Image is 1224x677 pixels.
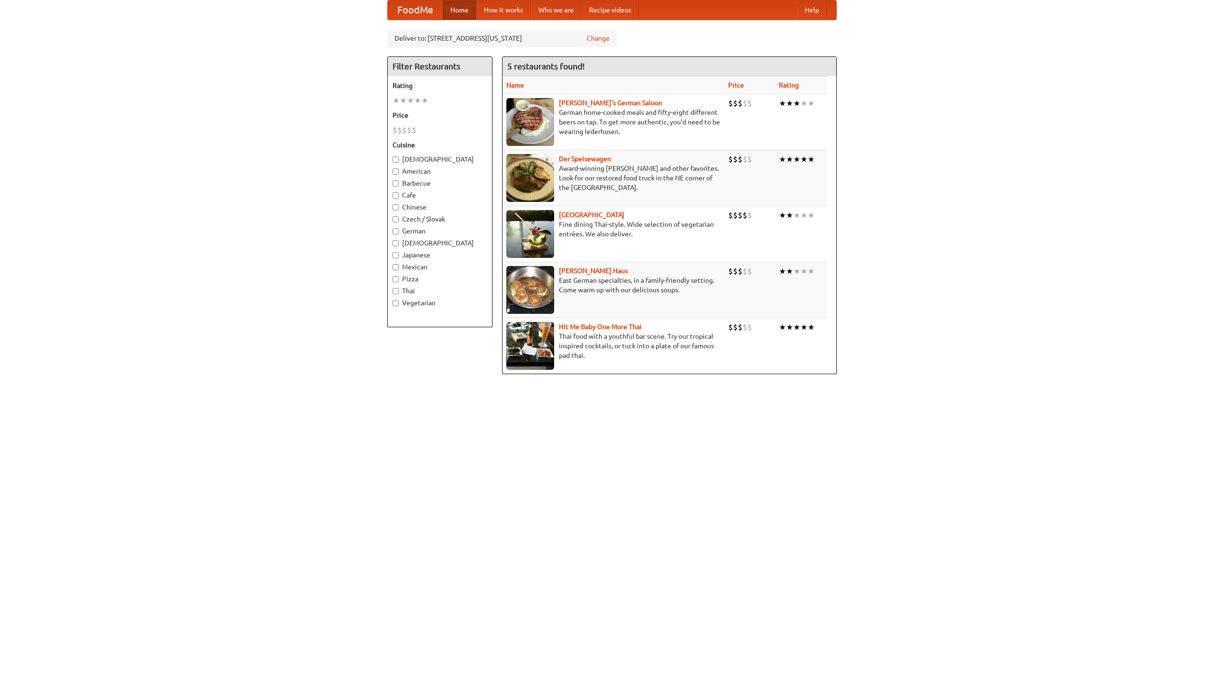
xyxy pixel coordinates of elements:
li: $ [747,154,752,165]
li: ★ [786,154,793,165]
a: Help [797,0,827,20]
img: babythai.jpg [506,322,554,370]
li: ★ [779,98,786,109]
li: $ [738,266,743,277]
li: ★ [800,154,808,165]
li: ★ [800,266,808,277]
li: $ [747,210,752,221]
input: Japanese [393,252,399,258]
li: $ [407,125,412,135]
a: Price [728,81,744,89]
label: Chinese [393,202,487,212]
a: Name [506,81,524,89]
li: $ [743,210,747,221]
li: ★ [800,98,808,109]
label: Mexican [393,262,487,272]
li: $ [728,98,733,109]
p: German home-cooked meals and fifty-eight different beers on tap. To get more authentic, you'd nee... [506,108,721,136]
li: $ [747,322,752,333]
li: ★ [786,210,793,221]
li: ★ [421,95,428,106]
p: Award-winning [PERSON_NAME] and other favorites. Look for our restored food truck in the NE corne... [506,164,721,192]
label: Cafe [393,190,487,200]
div: Deliver to: [STREET_ADDRESS][US_STATE] [387,30,617,47]
li: ★ [407,95,414,106]
li: $ [743,322,747,333]
a: FoodMe [388,0,443,20]
li: ★ [808,154,815,165]
input: Pizza [393,276,399,282]
h5: Price [393,111,487,120]
input: Chinese [393,204,399,211]
h5: Rating [393,81,487,90]
li: ★ [786,98,793,109]
li: ★ [779,322,786,333]
p: Fine dining Thai-style. Wide selection of vegetarian entrées. We also deliver. [506,220,721,239]
li: $ [738,210,743,221]
li: ★ [808,266,815,277]
b: Hit Me Baby One More Thai [559,323,642,331]
li: $ [743,154,747,165]
li: $ [728,322,733,333]
a: Der Speisewagen [559,155,611,163]
input: Barbecue [393,180,399,187]
input: [DEMOGRAPHIC_DATA] [393,156,399,163]
a: How it works [476,0,531,20]
li: ★ [800,210,808,221]
li: ★ [808,210,815,221]
li: ★ [800,322,808,333]
a: [PERSON_NAME] Haus [559,267,628,275]
a: Change [587,33,610,43]
input: American [393,168,399,175]
li: $ [743,98,747,109]
ng-pluralize: 5 restaurants found! [507,62,585,71]
h5: Cuisine [393,140,487,150]
label: Barbecue [393,178,487,188]
li: ★ [786,322,793,333]
li: $ [728,210,733,221]
input: Mexican [393,264,399,270]
input: Czech / Slovak [393,216,399,222]
li: $ [733,322,738,333]
li: $ [728,266,733,277]
p: East German specialties, in a family-friendly setting. Come warm up with our delicious soups. [506,276,721,295]
img: speisewagen.jpg [506,154,554,202]
li: ★ [793,98,800,109]
label: Japanese [393,250,487,260]
li: ★ [414,95,421,106]
li: ★ [393,95,400,106]
li: $ [738,154,743,165]
a: [PERSON_NAME]'s German Saloon [559,99,662,107]
input: [DEMOGRAPHIC_DATA] [393,240,399,246]
p: Thai food with a youthful bar scene. Try our tropical inspired cocktails, or tuck into a plate of... [506,332,721,360]
a: Rating [779,81,799,89]
li: $ [397,125,402,135]
li: ★ [793,322,800,333]
a: Home [443,0,476,20]
label: German [393,226,487,236]
a: [GEOGRAPHIC_DATA] [559,211,624,219]
li: $ [747,98,752,109]
label: [DEMOGRAPHIC_DATA] [393,238,487,248]
li: ★ [400,95,407,106]
input: Cafe [393,192,399,199]
li: $ [747,266,752,277]
img: kohlhaus.jpg [506,266,554,314]
li: ★ [779,266,786,277]
label: Thai [393,286,487,296]
label: Pizza [393,274,487,284]
li: $ [733,266,738,277]
li: ★ [793,154,800,165]
a: Recipe videos [581,0,639,20]
li: $ [738,98,743,109]
li: $ [402,125,407,135]
img: satay.jpg [506,210,554,258]
label: American [393,166,487,176]
li: ★ [808,322,815,333]
li: $ [393,125,397,135]
label: Vegetarian [393,298,487,308]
